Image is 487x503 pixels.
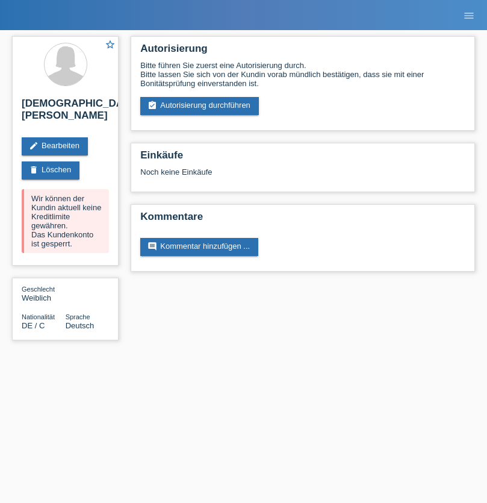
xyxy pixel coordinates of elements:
i: assignment_turned_in [147,101,157,110]
div: Noch keine Einkäufe [140,167,465,186]
h2: Autorisierung [140,43,465,61]
i: menu [463,10,475,22]
a: editBearbeiten [22,137,88,155]
i: comment [147,242,157,251]
a: deleteLöschen [22,161,79,180]
span: Sprache [66,313,90,320]
a: commentKommentar hinzufügen ... [140,238,258,256]
span: Deutschland / C / 15.12.2021 [22,321,45,330]
a: menu [457,11,481,19]
h2: [DEMOGRAPHIC_DATA][PERSON_NAME] [22,98,109,128]
div: Wir können der Kundin aktuell keine Kreditlimite gewähren. Das Kundenkonto ist gesperrt. [22,189,109,253]
a: star_border [105,39,116,52]
div: Weiblich [22,284,66,302]
div: Bitte führen Sie zuerst eine Autorisierung durch. Bitte lassen Sie sich von der Kundin vorab münd... [140,61,465,88]
a: assignment_turned_inAutorisierung durchführen [140,97,259,115]
span: Deutsch [66,321,95,330]
h2: Kommentare [140,211,465,229]
i: star_border [105,39,116,50]
span: Nationalität [22,313,55,320]
i: delete [29,165,39,175]
span: Geschlecht [22,286,55,293]
h2: Einkäufe [140,149,465,167]
i: edit [29,141,39,151]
